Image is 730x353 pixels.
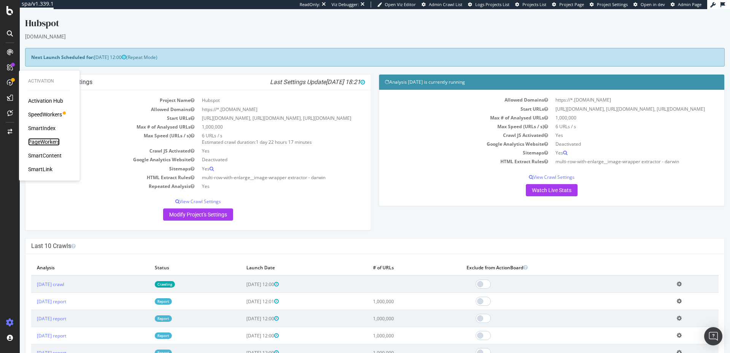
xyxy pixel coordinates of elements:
[678,2,701,7] span: Admin Page
[178,137,345,146] td: Yes
[11,122,178,137] td: Max Speed (URLs / s)
[506,175,558,187] a: Watch Live Stats
[441,251,651,266] th: Exclude from ActionBoard
[11,146,178,155] td: Google Analytics Website
[178,164,345,173] td: multi-row-with-enlarge__image-wrapper extractor - darwin
[11,155,178,164] td: Sitemaps
[135,340,152,347] a: Report
[11,113,178,122] td: Max # of Analysed URLs
[429,2,462,7] span: Admin Crawl List
[11,189,345,196] p: View Crawl Settings
[178,113,345,122] td: 1,000,000
[590,2,628,8] a: Project Settings
[143,199,213,211] a: Modify Project's Settings
[28,111,62,118] a: SpeedWorkers
[129,251,221,266] th: Status
[11,96,178,105] td: Allowed Domains
[365,95,532,104] td: Start URLs
[236,130,292,136] span: 1 day 22 hours 17 minutes
[227,306,259,313] span: [DATE] 12:00
[522,2,546,7] span: Projects List
[74,45,106,51] span: [DATE] 12:00
[5,8,705,24] div: Hubspot
[365,113,532,122] td: Max Speed (URLs / s)
[11,45,74,51] strong: Next Launch Scheduled for:
[348,301,441,318] td: 1,000,000
[11,251,129,266] th: Analysis
[28,78,71,84] div: Activation
[532,139,699,148] td: Yes
[532,122,699,130] td: Yes
[377,2,416,8] a: Open Viz Editor
[365,122,532,130] td: Crawl JS Activated
[11,164,178,173] td: HTML Extract Rules
[552,2,584,8] a: Project Page
[532,104,699,113] td: 1,000,000
[28,124,56,132] a: SmartIndex
[671,2,701,8] a: Admin Page
[227,272,259,278] span: [DATE] 12:00
[135,289,152,296] a: Report
[300,2,320,8] div: ReadOnly:
[5,24,705,31] div: [DOMAIN_NAME]
[597,2,628,7] span: Project Settings
[17,289,46,296] a: [DATE] report
[135,306,152,313] a: Report
[221,251,348,266] th: Launch Date
[704,327,722,345] div: Open Intercom Messenger
[11,87,178,95] td: Project Name
[11,69,345,77] h4: Project Global Settings
[468,2,509,8] a: Logs Projects List
[365,165,699,171] p: View Crawl Settings
[17,340,46,347] a: [DATE] report
[365,69,699,77] h4: Analysis [DATE] is currently running
[365,104,532,113] td: Max # of Analysed URLs
[28,138,60,146] a: PageWorkers
[178,105,345,113] td: [URL][DOMAIN_NAME], [URL][DOMAIN_NAME], [URL][DOMAIN_NAME]
[11,105,178,113] td: Start URLs
[11,233,699,241] h4: Last 10 Crawls
[306,69,345,76] span: [DATE] 18:21
[348,284,441,301] td: 1,000,000
[5,39,705,57] div: (Repeat Mode)
[178,87,345,95] td: Hubspot
[532,148,699,157] td: multi-row-with-enlarge__image-wrapper extractor - darwin
[178,155,345,164] td: Yes
[28,152,62,159] a: SmartContent
[11,173,178,181] td: Repeated Analysis
[227,340,259,347] span: [DATE] 12:00
[348,318,441,335] td: 1,000,000
[28,97,63,105] a: Activation Hub
[422,2,462,8] a: Admin Crawl List
[641,2,665,7] span: Open in dev
[178,146,345,155] td: Deactivated
[385,2,416,7] span: Open Viz Editor
[475,2,509,7] span: Logs Projects List
[28,165,52,173] a: SmartLink
[17,306,46,313] a: [DATE] report
[17,272,44,278] a: [DATE] crawl
[532,130,699,139] td: Deactivated
[348,335,441,352] td: 1,000,000
[532,95,699,104] td: [URL][DOMAIN_NAME], [URL][DOMAIN_NAME], [URL][DOMAIN_NAME]
[633,2,665,8] a: Open in dev
[365,148,532,157] td: HTML Extract Rules
[348,251,441,266] th: # of URLs
[178,173,345,181] td: Yes
[559,2,584,7] span: Project Page
[227,289,259,296] span: [DATE] 12:01
[532,86,699,95] td: https://*.[DOMAIN_NAME]
[332,2,359,8] div: Viz Debugger:
[532,113,699,122] td: 6 URLs / s
[178,122,345,137] td: 6 URLs / s Estimated crawl duration:
[17,323,46,330] a: [DATE] report
[135,323,152,330] a: Report
[515,2,546,8] a: Projects List
[365,86,532,95] td: Allowed Domains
